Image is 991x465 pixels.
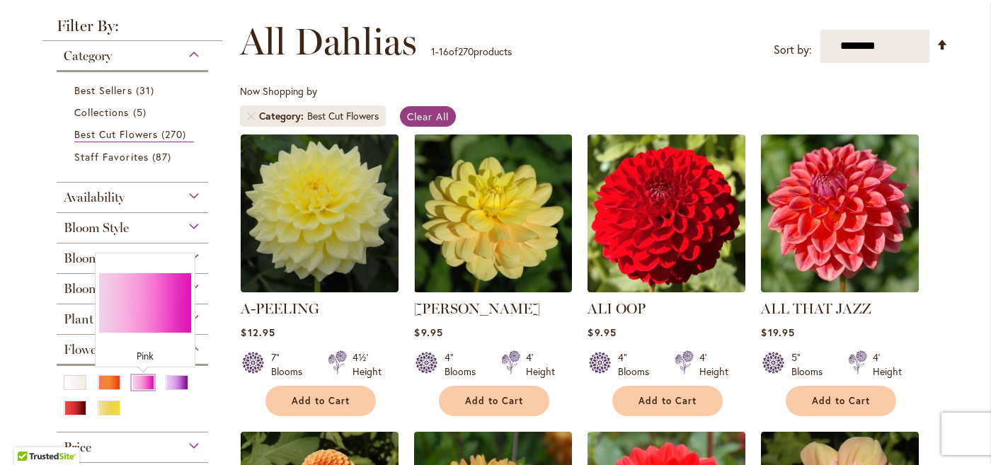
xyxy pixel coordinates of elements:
[618,350,658,379] div: 4" Blooms
[74,149,194,164] a: Staff Favorites
[439,386,549,416] button: Add to Cart
[240,84,317,98] span: Now Shopping by
[74,83,194,98] a: Best Sellers
[292,395,350,407] span: Add to Cart
[638,395,697,407] span: Add to Cart
[761,300,871,317] a: ALL THAT JAZZ
[271,350,311,379] div: 7" Blooms
[761,282,919,295] a: ALL THAT JAZZ
[42,18,222,41] strong: Filter By:
[414,300,540,317] a: [PERSON_NAME]
[307,109,379,123] div: Best Cut Flowers
[161,127,190,142] span: 270
[74,127,194,142] a: Best Cut Flowers
[431,45,435,58] span: 1
[64,311,133,327] span: Plant Height
[465,395,523,407] span: Add to Cart
[699,350,728,379] div: 4' Height
[64,281,125,297] span: Bloom Size
[761,134,919,292] img: ALL THAT JAZZ
[445,350,484,379] div: 4" Blooms
[873,350,902,379] div: 4' Height
[407,110,449,123] span: Clear All
[241,300,319,317] a: A-PEELING
[414,282,572,295] a: AHOY MATEY
[588,326,616,339] span: $9.95
[431,40,512,63] p: - of products
[588,134,745,292] img: ALI OOP
[761,326,794,339] span: $19.95
[64,48,112,64] span: Category
[64,251,132,266] span: Bloom Time
[74,127,158,141] span: Best Cut Flowers
[786,386,896,416] button: Add to Cart
[11,415,50,454] iframe: Launch Accessibility Center
[64,190,125,205] span: Availability
[439,45,449,58] span: 16
[99,349,191,363] div: Pink
[612,386,723,416] button: Add to Cart
[74,84,132,97] span: Best Sellers
[265,386,376,416] button: Add to Cart
[64,220,129,236] span: Bloom Style
[526,350,555,379] div: 4' Height
[774,37,812,63] label: Sort by:
[812,395,870,407] span: Add to Cart
[74,150,149,163] span: Staff Favorites
[240,21,417,63] span: All Dahlias
[241,326,275,339] span: $12.95
[414,134,572,292] img: AHOY MATEY
[353,350,382,379] div: 4½' Height
[414,326,442,339] span: $9.95
[241,134,399,292] img: A-Peeling
[74,105,130,119] span: Collections
[64,440,91,455] span: Price
[247,112,256,120] a: Remove Category Best Cut Flowers
[241,282,399,295] a: A-Peeling
[458,45,474,58] span: 270
[588,282,745,295] a: ALI OOP
[133,105,150,120] span: 5
[74,105,194,120] a: Collections
[64,342,134,357] span: Flower Color
[259,109,307,123] span: Category
[791,350,831,379] div: 5" Blooms
[152,149,175,164] span: 87
[588,300,646,317] a: ALI OOP
[136,83,158,98] span: 31
[400,106,456,127] a: Clear All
